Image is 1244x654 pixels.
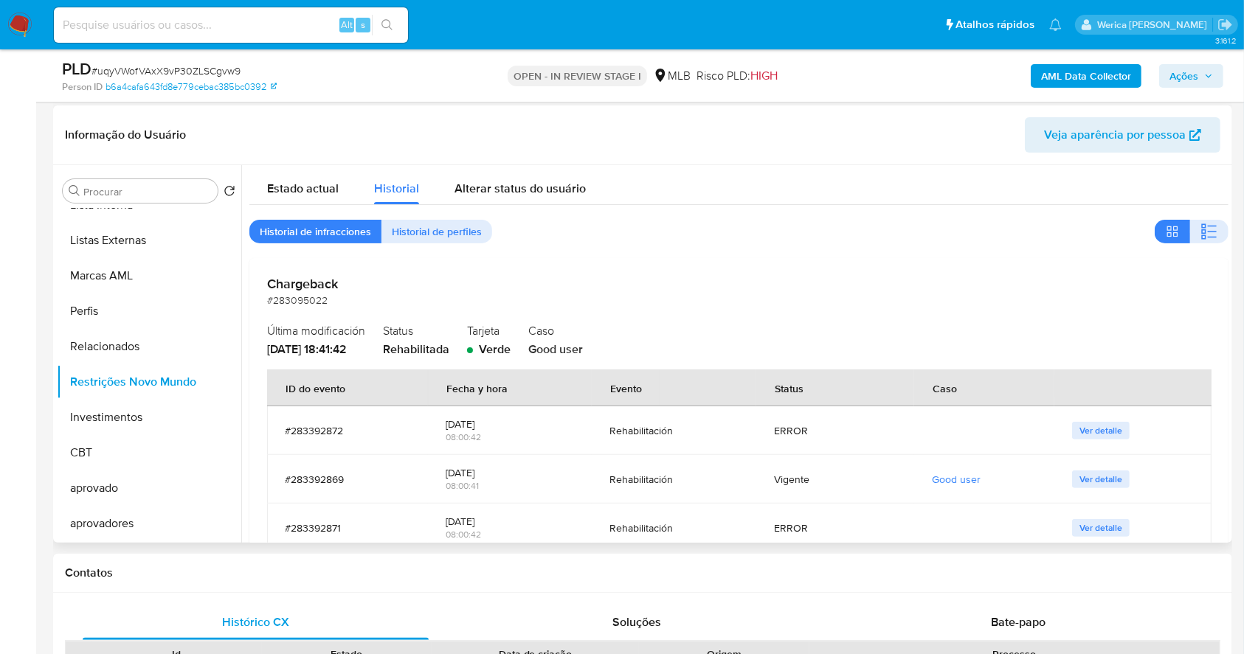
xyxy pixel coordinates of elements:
[54,15,408,35] input: Pesquise usuários ou casos...
[69,185,80,197] button: Procurar
[341,18,353,32] span: Alt
[57,258,241,293] button: Marcas AML
[361,18,365,32] span: s
[1217,17,1233,32] a: Sair
[57,435,241,470] button: CBT
[57,400,241,435] button: Investimentos
[224,185,235,201] button: Retornar ao pedido padrão
[1215,35,1237,46] span: 3.161.2
[57,329,241,364] button: Relacionados
[91,63,241,78] span: # uqyVWofVAxX9vP30ZLSCgvw9
[57,506,241,541] button: aprovadores
[697,68,778,84] span: Risco PLD:
[1044,117,1186,153] span: Veja aparência por pessoa
[65,566,1220,580] h1: Contatos
[1041,64,1131,88] b: AML Data Collector
[1031,64,1141,88] button: AML Data Collector
[1049,18,1062,31] a: Notificações
[991,613,1046,630] span: Bate-papo
[62,80,103,94] b: Person ID
[508,66,647,86] p: OPEN - IN REVIEW STAGE I
[1169,64,1198,88] span: Ações
[65,128,186,142] h1: Informação do Usuário
[57,364,241,400] button: Restrições Novo Mundo
[83,185,212,198] input: Procurar
[62,57,91,80] b: PLD
[1159,64,1223,88] button: Ações
[222,613,289,630] span: Histórico CX
[1097,18,1212,32] p: werica.jgaldencio@mercadolivre.com
[372,15,402,35] button: search-icon
[612,613,661,630] span: Soluções
[57,293,241,329] button: Perfis
[653,68,691,84] div: MLB
[57,223,241,258] button: Listas Externas
[956,17,1034,32] span: Atalhos rápidos
[1025,117,1220,153] button: Veja aparência por pessoa
[750,67,778,84] span: HIGH
[106,80,277,94] a: b6a4cafa643fd8e779cebac385bc0392
[57,470,241,506] button: aprovado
